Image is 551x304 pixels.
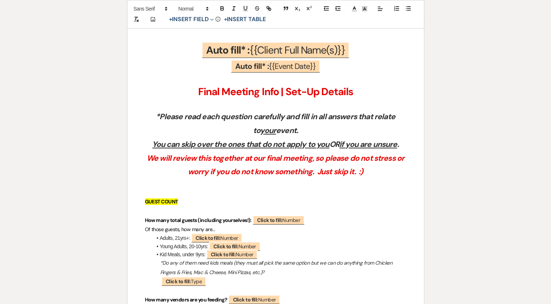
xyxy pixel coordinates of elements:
[221,15,268,24] button: +Insert Table
[152,139,398,149] em: OR .
[213,243,238,250] b: Click to fill:
[349,4,359,13] span: Text Color
[196,235,220,241] b: Click to fill:
[175,4,211,13] span: Header Formats
[209,242,260,251] span: Number
[156,112,397,136] em: *Please read each question carefully and fill in all answers that relate to event.
[224,17,227,23] span: +
[339,139,397,149] u: if you are unsure
[231,60,320,73] span: {{Event Date}}
[145,217,252,223] strong: How many total guests (including yourselves!):
[147,153,406,177] em: We will review this together at our final meeting, so please do not stress or worry if you do not...
[198,85,353,98] strong: Final Meeting Info | Set-Up Details
[160,260,394,275] em: *Do any of them need kids meals (they must all pick the same option but we can do anything from C...
[161,277,206,286] span: Type
[152,139,329,149] u: You can skip over the ones that do not apply to you
[206,43,250,57] b: Auto fill* :
[359,4,370,13] span: Text Background Color
[145,198,178,205] strong: GUEST COUNT
[191,233,242,242] span: Number
[145,226,215,233] span: Of those guests, how many are…
[202,42,350,58] span: {{Client Full Name(s)}}
[375,4,385,13] span: Alignment
[235,61,269,71] b: Auto fill* :
[211,251,236,258] b: Click to fill:
[260,125,276,136] u: your
[169,17,172,23] span: +
[166,15,217,24] button: Insert Field
[145,296,228,303] strong: How many vendors are you feeding?
[160,235,190,241] span: Adults, 21yrs+:
[253,215,304,225] span: Number
[233,296,258,303] b: Click to fill:
[166,278,191,285] b: Click to fill:
[257,217,282,223] b: Click to fill:
[206,250,257,259] span: Number
[160,252,205,257] span: Kid Meals, under 9yrs:
[228,295,280,304] span: Number
[160,243,208,249] span: Young Adults, 20-10yrs:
